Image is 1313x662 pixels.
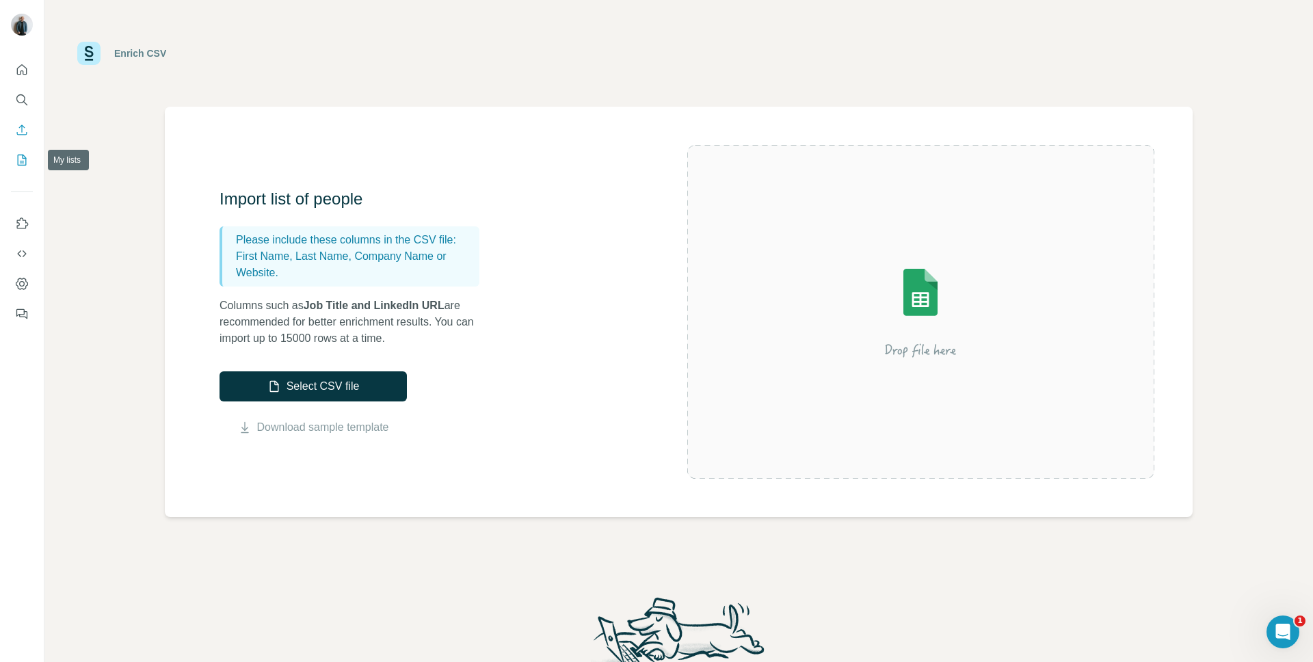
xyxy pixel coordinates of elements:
button: Dashboard [11,272,33,296]
button: Use Surfe on LinkedIn [11,211,33,236]
button: My lists [11,148,33,172]
button: Use Surfe API [11,241,33,266]
button: Select CSV file [220,371,407,401]
p: First Name, Last Name, Company Name or Website. [236,248,474,281]
p: Please include these columns in the CSV file: [236,232,474,248]
p: Columns such as are recommended for better enrichment results. You can import up to 15000 rows at... [220,297,493,347]
img: Surfe Illustration - Drop file here or select below [797,230,1044,394]
iframe: Intercom live chat [1266,615,1299,648]
button: Feedback [11,302,33,326]
span: Job Title and LinkedIn URL [304,300,445,311]
h3: Import list of people [220,188,493,210]
div: Enrich CSV [114,47,166,60]
button: Search [11,88,33,112]
a: Download sample template [257,419,389,436]
span: 1 [1295,615,1305,626]
button: Quick start [11,57,33,82]
button: Download sample template [220,419,407,436]
img: Surfe Logo [77,42,101,65]
button: Enrich CSV [11,118,33,142]
img: Avatar [11,14,33,36]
